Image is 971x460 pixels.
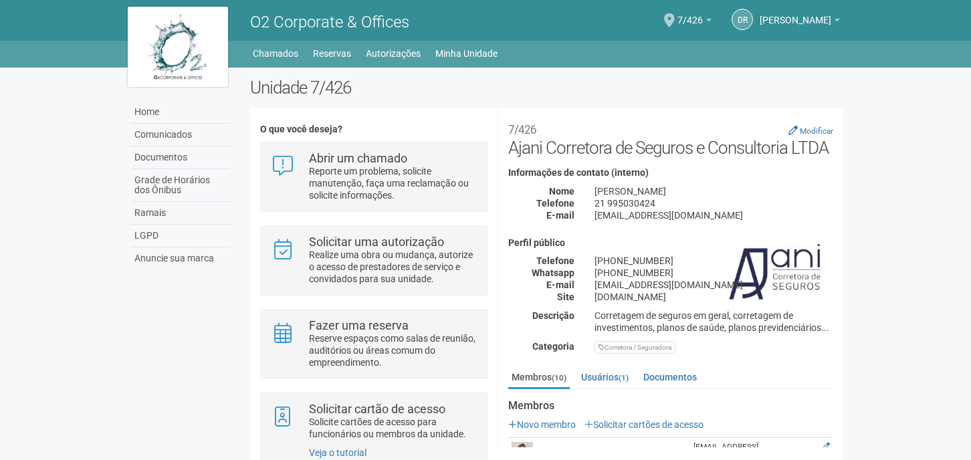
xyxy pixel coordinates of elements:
a: Editar membro [822,442,830,451]
small: (1) [619,373,629,382]
p: Reserve espaços como salas de reunião, auditórios ou áreas comum do empreendimento. [309,332,477,368]
small: (10) [552,373,566,382]
a: Documentos [640,367,700,387]
a: LGPD [131,225,230,247]
strong: Whatsapp [532,267,574,278]
strong: [PERSON_NAME] [542,447,614,458]
h4: Perfil público [508,238,833,248]
div: Corretagem de seguros em geral, corretagem de investimentos, planos de saúde, planos previdenciár... [584,310,843,334]
a: Documentos [131,146,230,169]
a: 7/426 [677,17,712,27]
div: [EMAIL_ADDRESS][DOMAIN_NAME] [584,279,843,291]
div: Corretora / Seguradora [595,341,675,354]
a: Autorizações [366,44,421,63]
strong: Solicitar cartão de acesso [309,402,445,416]
a: Solicitar cartão de acesso Solicite cartões de acesso para funcionários ou membros da unidade. [271,403,476,440]
span: Dalva Rocha [760,2,831,25]
p: Solicite cartões de acesso para funcionários ou membros da unidade. [309,416,477,440]
h2: Unidade 7/426 [250,78,843,98]
div: [EMAIL_ADDRESS][DOMAIN_NAME] [584,209,843,221]
a: Usuários(1) [578,367,632,387]
small: 7/426 [508,123,536,136]
a: DR [732,9,753,30]
h4: O que você deseja? [260,124,487,134]
a: Modificar [788,125,833,136]
div: 21 995030424 [584,197,843,209]
p: Reporte um problema, solicite manutenção, faça uma reclamação ou solicite informações. [309,165,477,201]
a: Abrir um chamado Reporte um problema, solicite manutenção, faça uma reclamação ou solicite inform... [271,152,476,201]
a: Novo membro [508,419,576,430]
a: Chamados [253,44,298,63]
div: [DOMAIN_NAME] [584,291,843,303]
a: Fazer uma reserva Reserve espaços como salas de reunião, auditórios ou áreas comum do empreendime... [271,320,476,368]
strong: Telefone [536,255,574,266]
a: Veja o tutorial [309,447,366,458]
div: [PERSON_NAME] [584,185,843,197]
h2: Ajani Corretora de Seguros e Consultoria LTDA [508,118,833,158]
strong: Fazer uma reserva [309,318,409,332]
strong: Telefone [536,198,574,209]
strong: Membros [508,400,833,412]
a: Minha Unidade [435,44,498,63]
p: Realize uma obra ou mudança, autorize o acesso de prestadores de serviço e convidados para sua un... [309,249,477,285]
a: Comunicados [131,124,230,146]
strong: Categoria [532,341,574,352]
span: 7/426 [677,2,703,25]
strong: Abrir um chamado [309,151,407,165]
a: Membros(10) [508,367,570,389]
strong: E-mail [546,279,574,290]
a: Anuncie sua marca [131,247,230,269]
a: Ramais [131,202,230,225]
a: Reservas [313,44,351,63]
div: [PHONE_NUMBER] [584,267,843,279]
strong: Solicitar uma autorização [309,235,444,249]
img: business.png [726,238,823,305]
small: Modificar [800,126,833,136]
a: Home [131,101,230,124]
strong: Descrição [532,310,574,321]
h4: Informações de contato (interno) [508,168,833,178]
div: [PHONE_NUMBER] [584,255,843,267]
img: logo.jpg [128,7,228,87]
a: [PERSON_NAME] [760,17,840,27]
strong: Site [557,292,574,302]
strong: E-mail [546,210,574,221]
strong: Nome [549,186,574,197]
a: Solicitar uma autorização Realize uma obra ou mudança, autorize o acesso de prestadores de serviç... [271,236,476,285]
a: Solicitar cartões de acesso [584,419,704,430]
span: O2 Corporate & Offices [250,13,409,31]
a: Grade de Horários dos Ônibus [131,169,230,202]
